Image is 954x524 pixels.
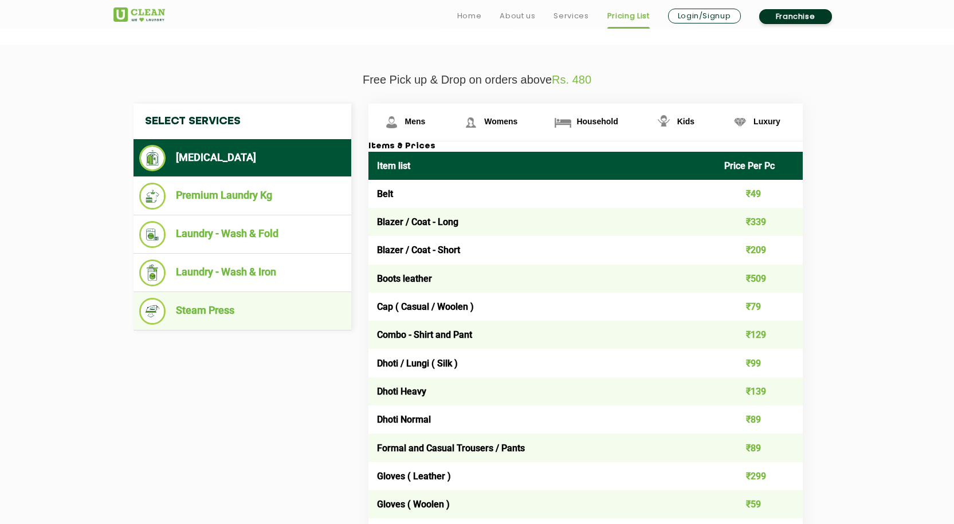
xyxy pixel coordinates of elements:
[368,349,716,377] td: Dhoti / Lungi ( Silk )
[716,349,803,377] td: ₹99
[716,208,803,236] td: ₹339
[368,180,716,208] td: Belt
[716,321,803,349] td: ₹129
[139,183,346,210] li: Premium Laundry Kg
[730,112,750,132] img: Luxury
[139,221,166,248] img: Laundry - Wash & Fold
[368,141,803,152] h3: Items & Prices
[139,298,166,325] img: Steam Press
[759,9,832,24] a: Franchise
[139,298,346,325] li: Steam Press
[716,490,803,518] td: ₹59
[716,265,803,293] td: ₹509
[139,145,346,171] li: [MEDICAL_DATA]
[753,117,780,126] span: Luxury
[368,321,716,349] td: Combo - Shirt and Pant
[139,221,346,248] li: Laundry - Wash & Fold
[716,180,803,208] td: ₹49
[461,112,481,132] img: Womens
[553,112,573,132] img: Household
[368,377,716,405] td: Dhoti Heavy
[113,7,165,22] img: UClean Laundry and Dry Cleaning
[716,377,803,405] td: ₹139
[716,236,803,264] td: ₹209
[677,117,694,126] span: Kids
[368,265,716,293] td: Boots leather
[716,462,803,490] td: ₹299
[552,73,591,86] span: Rs. 480
[368,490,716,518] td: Gloves ( Woolen )
[368,208,716,236] td: Blazer / Coat - Long
[134,104,351,139] h4: Select Services
[139,259,346,286] li: Laundry - Wash & Iron
[139,183,166,210] img: Premium Laundry Kg
[139,259,166,286] img: Laundry - Wash & Iron
[484,117,517,126] span: Womens
[368,236,716,264] td: Blazer / Coat - Short
[607,9,650,23] a: Pricing List
[576,117,618,126] span: Household
[668,9,741,23] a: Login/Signup
[382,112,402,132] img: Mens
[139,145,166,171] img: Dry Cleaning
[368,405,716,434] td: Dhoti Normal
[553,9,588,23] a: Services
[405,117,426,126] span: Mens
[716,152,803,180] th: Price Per Pc
[457,9,482,23] a: Home
[368,152,716,180] th: Item list
[500,9,535,23] a: About us
[368,462,716,490] td: Gloves ( Leather )
[113,73,841,86] p: Free Pick up & Drop on orders above
[716,293,803,321] td: ₹79
[716,405,803,434] td: ₹89
[368,434,716,462] td: Formal and Casual Trousers / Pants
[716,434,803,462] td: ₹89
[368,293,716,321] td: Cap ( Casual / Woolen )
[654,112,674,132] img: Kids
